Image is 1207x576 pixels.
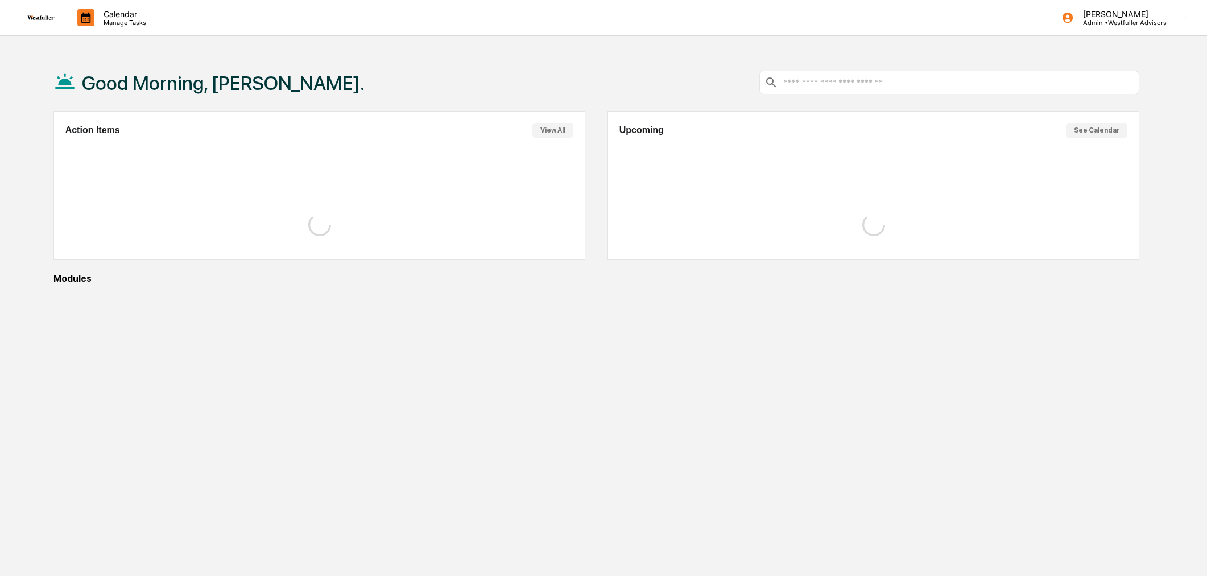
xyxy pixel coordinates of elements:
p: Manage Tasks [94,19,152,27]
h1: Good Morning, [PERSON_NAME]. [82,72,365,94]
button: View All [532,123,573,138]
p: Admin • Westfuller Advisors [1074,19,1167,27]
div: Modules [53,273,1140,284]
h2: Action Items [65,125,120,135]
h2: Upcoming [619,125,664,135]
img: logo [27,15,55,20]
p: Calendar [94,9,152,19]
p: [PERSON_NAME] [1074,9,1167,19]
button: See Calendar [1066,123,1127,138]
